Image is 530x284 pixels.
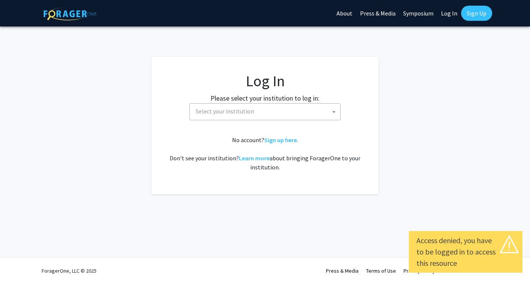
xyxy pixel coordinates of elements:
div: ForagerOne, LLC © 2025 [42,258,97,284]
span: Select your institution [193,104,340,119]
div: No account? . Don't see your institution? about bringing ForagerOne to your institution. [167,135,363,172]
img: ForagerOne Logo [44,7,97,20]
a: Press & Media [326,267,359,274]
a: Learn more about bringing ForagerOne to your institution [239,154,270,162]
h1: Log In [167,72,363,90]
a: Privacy Policy [404,267,435,274]
a: Terms of Use [366,267,396,274]
span: Select your institution [189,103,341,120]
a: Sign up here [264,136,297,144]
label: Please select your institution to log in: [210,93,320,103]
span: Select your institution [196,107,254,115]
a: Sign Up [461,6,492,21]
div: Access denied, you have to be logged in to access this resource [416,235,515,269]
